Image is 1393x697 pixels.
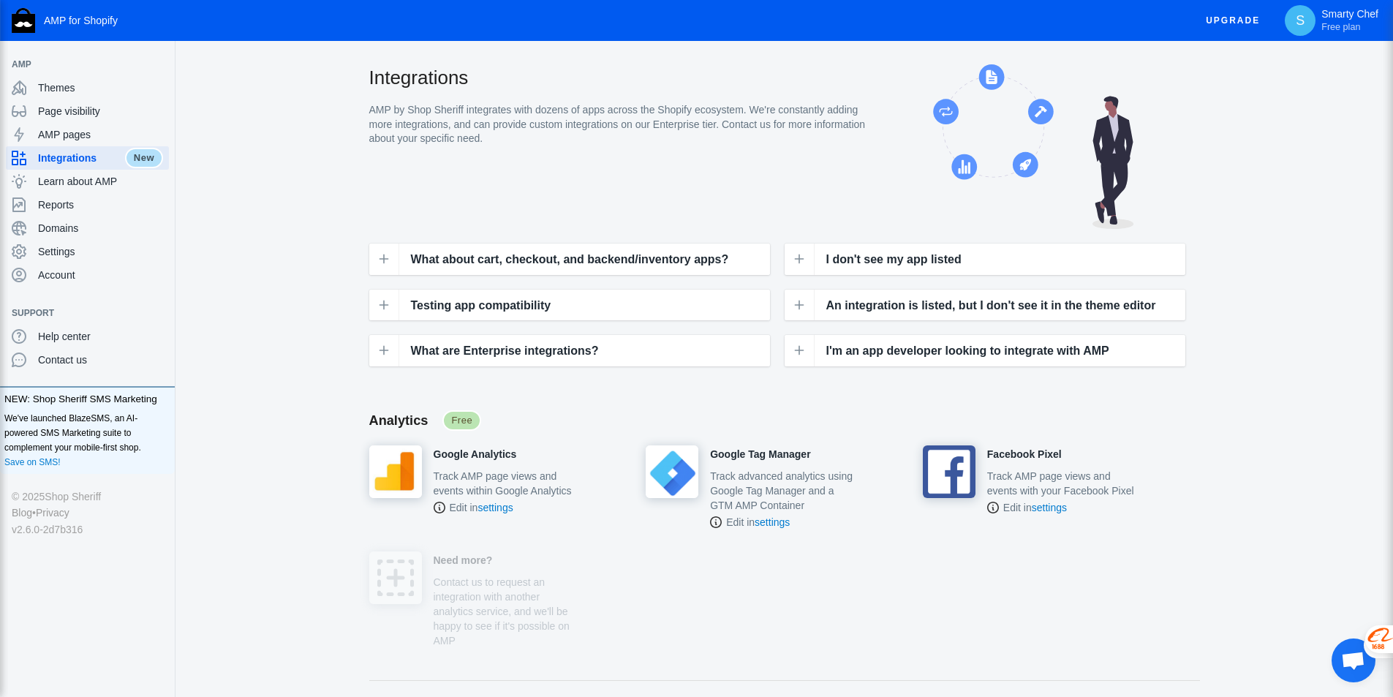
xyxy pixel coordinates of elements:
span: Help center [38,329,163,344]
span: I'm an app developer looking to integrate with AMP [826,342,1109,361]
a: IntegrationsNew [6,146,169,170]
h4: Google Tag Manager [710,448,810,461]
p: Track AMP page views and events within Google Analytics [434,469,581,498]
p: Track advanced analytics using Google Tag Manager and a GTM AMP Container [710,469,858,513]
a: settings [477,502,513,513]
span: What are Enterprise integrations? [411,342,599,361]
a: Google Analytics [434,445,517,461]
span: Integrations [38,151,125,165]
a: Account [6,263,169,287]
div: © 2025 [12,489,163,505]
span: Edit in [1003,500,1067,515]
button: Add a sales channel [148,310,172,316]
img: google-tag-manager_150x150.png [646,445,698,498]
span: An integration is listed, but I don't see it in the theme editor [826,296,1156,315]
h2: Integrations [369,64,868,91]
span: Free plan [1321,21,1360,33]
span: AMP pages [38,127,163,142]
span: Learn about AMP [38,174,163,189]
div: • [12,505,163,521]
a: Contact us [6,348,169,372]
span: Themes [38,80,163,95]
span: New [125,148,163,168]
p: Smarty Chef [1321,8,1378,33]
h4: Google Analytics [434,448,517,461]
h4: Facebook Pixel [987,448,1062,461]
span: S [1293,13,1307,28]
a: Settings [6,240,169,263]
a: Blog [12,505,32,521]
h4: Need more? [434,554,493,568]
p: AMP by Shop Sheriff integrates with dozens of apps across the Shopify ecosystem. We're constantly... [369,103,868,146]
a: Save on SMS! [4,455,61,470]
a: Shop Sheriff [45,489,101,505]
a: Learn about AMP [6,170,169,193]
a: Domains [6,216,169,240]
span: Edit in [450,500,513,515]
button: Upgrade [1194,7,1272,34]
span: Domains [38,221,163,236]
span: Testing app compatibility [411,296,551,315]
a: Facebook Pixel [987,445,1062,461]
div: Ouvrir le chat [1332,638,1375,682]
span: I don't see my app listed [826,250,962,269]
a: Privacy [36,505,69,521]
p: Contact us to request an integration with another analytics service, and we'll be happy to see if... [434,575,581,648]
a: Google Tag Manager [710,445,810,461]
div: v2.6.0-2d7b316 [12,521,163,538]
button: Add a sales channel [148,61,172,67]
a: settings [755,516,790,528]
a: Themes [6,76,169,99]
span: Support [12,306,148,320]
span: AMP for Shopify [44,15,118,26]
img: google-analytics_200x200.png [369,445,422,498]
span: Page visibility [38,104,163,118]
span: Account [38,268,163,282]
img: Shop Sheriff Logo [12,8,35,33]
span: Free [442,410,481,431]
p: Track AMP page views and events with your Facebook Pixel [987,469,1135,498]
span: Edit in [726,515,790,530]
span: Reports [38,197,163,212]
span: Upgrade [1206,7,1260,34]
a: Reports [6,193,169,216]
a: Page visibility [6,99,169,123]
span: Contact us [38,353,163,367]
span: Analytics [369,413,429,428]
a: settings [1032,502,1067,513]
span: What about cart, checkout, and backend/inventory apps? [411,250,729,269]
span: AMP [12,57,148,72]
span: Settings [38,244,163,259]
a: AMP pages [6,123,169,146]
img: facebook-pixel_200x200.png [923,445,975,498]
